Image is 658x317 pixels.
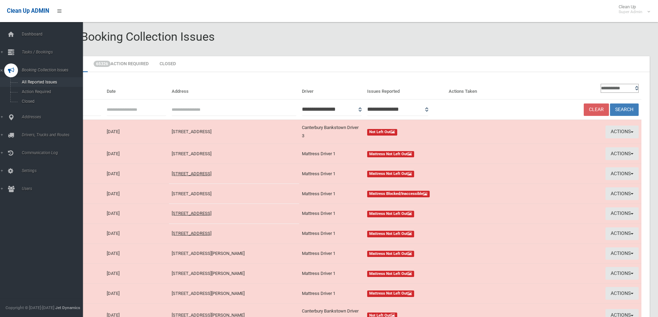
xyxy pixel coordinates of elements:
[364,80,446,99] th: Issues Reported
[299,120,364,144] td: Canterbury Bankstown Driver 3
[605,167,639,180] button: Actions
[605,147,639,160] button: Actions
[605,247,639,260] button: Actions
[169,80,299,99] th: Address
[20,168,88,173] span: Settings
[299,80,364,99] th: Driver
[367,249,508,258] a: Mattress Not Left Out
[299,204,364,224] td: Mattress Driver 1
[104,284,169,304] td: [DATE]
[88,56,154,72] a: 65326Action Required
[299,224,364,244] td: Mattress Driver 1
[367,128,508,136] a: Not Left Out
[104,144,169,164] td: [DATE]
[104,164,169,184] td: [DATE]
[367,151,414,158] span: Mattress Not Left Out
[605,267,639,280] button: Actions
[20,115,88,119] span: Addresses
[104,120,169,144] td: [DATE]
[169,244,299,264] td: [STREET_ADDRESS][PERSON_NAME]
[367,269,508,278] a: Mattress Not Left Out
[20,80,82,85] span: All Reported Issues
[169,224,299,244] td: [STREET_ADDRESS]
[169,204,299,224] td: [STREET_ADDRESS]
[367,289,508,298] a: Mattress Not Left Out
[367,290,414,297] span: Mattress Not Left Out
[20,32,88,37] span: Dashboard
[367,229,508,238] a: Mattress Not Left Out
[55,305,80,310] strong: Jet Dynamics
[446,80,511,99] th: Actions Taken
[154,56,181,72] a: Closed
[299,184,364,204] td: Mattress Driver 1
[299,244,364,264] td: Mattress Driver 1
[299,144,364,164] td: Mattress Driver 1
[169,184,299,204] td: [STREET_ADDRESS]
[20,150,88,155] span: Communication Log
[584,103,609,116] a: Clear
[169,264,299,284] td: [STREET_ADDRESS][PERSON_NAME]
[367,190,508,198] a: Mattress Blocked/Inaccessible
[367,211,414,217] span: Mattress Not Left Out
[367,171,414,177] span: Mattress Not Left Out
[605,207,639,220] button: Actions
[610,103,639,116] button: Search
[169,120,299,144] td: [STREET_ADDRESS]
[104,184,169,204] td: [DATE]
[30,30,215,43] span: Reported Booking Collection Issues
[20,186,88,191] span: Users
[367,191,430,197] span: Mattress Blocked/Inaccessible
[619,9,642,14] small: Super Admin
[6,305,54,310] span: Copyright © [DATE]-[DATE]
[367,231,414,237] span: Mattress Not Left Out
[7,8,49,14] span: Clean Up ADMIN
[605,187,639,200] button: Actions
[20,132,88,137] span: Drivers, Trucks and Routes
[299,284,364,304] td: Mattress Driver 1
[367,150,508,158] a: Mattress Not Left Out
[20,68,88,72] span: Booking Collection Issues
[367,129,398,136] span: Not Left Out
[94,61,111,67] span: 65326
[20,50,88,55] span: Tasks / Bookings
[169,164,299,184] td: [STREET_ADDRESS]
[299,164,364,184] td: Mattress Driver 1
[367,251,414,257] span: Mattress Not Left Out
[104,264,169,284] td: [DATE]
[104,244,169,264] td: [DATE]
[367,170,508,178] a: Mattress Not Left Out
[104,80,169,99] th: Date
[367,271,414,277] span: Mattress Not Left Out
[615,4,649,14] span: Clean Up
[367,209,508,218] a: Mattress Not Left Out
[169,284,299,304] td: [STREET_ADDRESS][PERSON_NAME]
[104,204,169,224] td: [DATE]
[299,264,364,284] td: Mattress Driver 1
[605,227,639,240] button: Actions
[20,99,82,104] span: Closed
[20,89,82,94] span: Action Required
[605,287,639,300] button: Actions
[605,126,639,138] button: Actions
[104,224,169,244] td: [DATE]
[169,144,299,164] td: [STREET_ADDRESS]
